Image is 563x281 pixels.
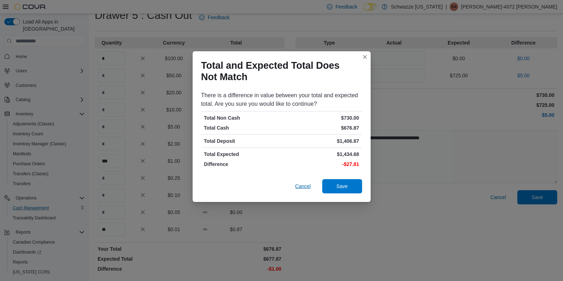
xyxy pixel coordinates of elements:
[204,151,280,158] p: Total Expected
[204,114,280,121] p: Total Non Cash
[283,137,359,145] p: $1,406.87
[204,124,280,131] p: Total Cash
[201,91,362,108] div: There is a difference in value between your total and expected total. Are you sure you would like...
[295,183,311,190] span: Cancel
[361,53,369,61] button: Closes this modal window
[283,151,359,158] p: $1,434.68
[201,60,356,83] h1: Total and Expected Total Does Not Match
[283,124,359,131] p: $676.87
[283,161,359,168] p: -$27.81
[204,137,280,145] p: Total Deposit
[204,161,280,168] p: Difference
[283,114,359,121] p: $730.00
[292,179,314,193] button: Cancel
[337,183,348,190] span: Save
[322,179,362,193] button: Save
